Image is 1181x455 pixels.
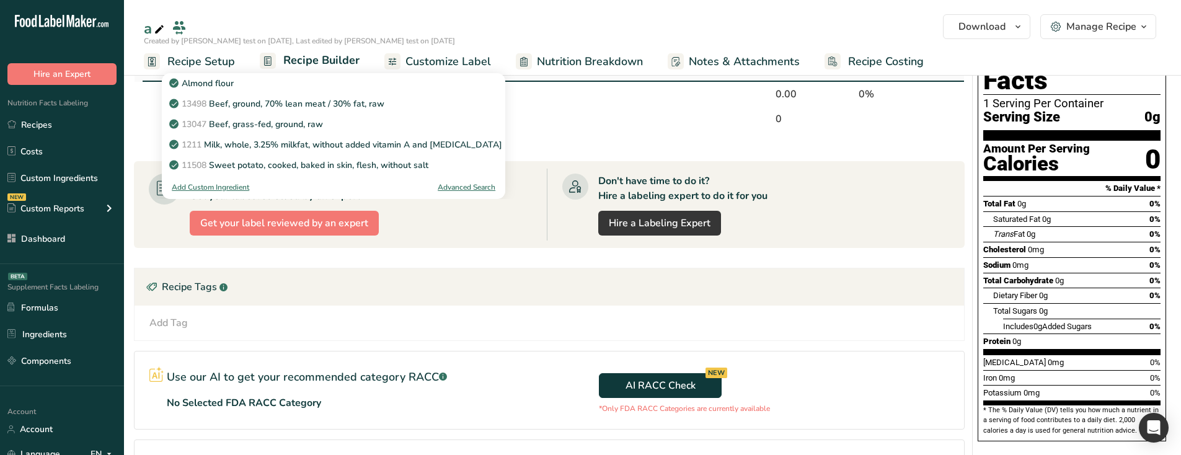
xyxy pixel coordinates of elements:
span: 0mg [1048,358,1064,367]
a: 13498Beef, ground, 70% lean meat / 30% fat, raw [162,94,505,114]
span: 13498 [182,98,206,110]
span: 13047 [182,118,206,130]
i: Trans [993,229,1014,239]
span: 0g [1055,276,1064,285]
span: 0% [1149,322,1161,331]
div: Custom Reports [7,202,84,215]
div: 0 [776,112,854,126]
span: Potassium [983,388,1022,397]
span: 0g [1039,291,1048,300]
div: 1 Serving Per Container [983,97,1161,110]
a: 13047Beef, grass-fed, ground, raw [162,114,505,135]
div: a [144,17,167,40]
span: [MEDICAL_DATA] [983,358,1046,367]
a: Customize Label [384,48,491,76]
span: Iron [983,373,997,382]
span: 0mg [1028,245,1044,254]
p: Milk, whole, 3.25% milkfat, without added vitamin A and [MEDICAL_DATA] [172,138,502,151]
p: Use our AI to get your recommended category RACC [167,369,447,386]
span: Total Sugars [993,306,1037,316]
div: BETA [8,273,27,280]
span: Saturated Fat [993,214,1040,224]
span: 0% [1150,388,1161,397]
span: Fat [993,229,1025,239]
p: *Only FDA RACC Categories are currently available [599,403,770,414]
button: AI RACC Check NEW [599,373,722,398]
span: Sodium [983,260,1011,270]
span: Created by [PERSON_NAME] test on [DATE], Last edited by [PERSON_NAME] test on [DATE] [144,36,455,46]
span: 0g [1042,214,1051,224]
span: Nutrition Breakdown [537,53,643,70]
span: 0% [1150,373,1161,382]
div: Add Tag [149,316,188,330]
button: Download [943,14,1030,39]
div: Open Intercom Messenger [1139,413,1169,443]
span: Notes & Attachments [689,53,800,70]
span: Recipe Builder [283,52,360,69]
span: Customize Label [405,53,491,70]
span: 0% [1149,229,1161,239]
span: Total Fat [983,199,1015,208]
span: 0mg [1012,260,1028,270]
span: AI RACC Check [626,378,696,393]
button: Get your label reviewed by an expert [190,211,379,236]
p: Sweet potato, cooked, baked in skin, flesh, without salt [172,159,428,172]
a: Hire a Labeling Expert [598,211,721,236]
button: Manage Recipe [1040,14,1156,39]
span: 0% [1149,260,1161,270]
span: 0% [1149,199,1161,208]
span: 0% [1149,291,1161,300]
span: 0% [1150,358,1161,367]
span: 0g [1017,199,1026,208]
a: Notes & Attachments [668,48,800,76]
button: Hire an Expert [7,63,117,85]
span: 0g [1144,110,1161,125]
p: No Selected FDA RACC Category [167,395,321,410]
a: 11508Sweet potato, cooked, baked in skin, flesh, without salt [162,155,505,175]
span: 0g [1027,229,1035,239]
span: 0g [1012,337,1021,346]
span: 0g [1033,322,1042,331]
span: Download [958,19,1006,34]
p: Beef, ground, 70% lean meat / 30% fat, raw [172,97,384,110]
span: Dietary Fiber [993,291,1037,300]
div: Don't have time to do it? Hire a labeling expert to do it for you [598,174,767,203]
div: NEW [706,368,727,378]
div: 0 [1145,143,1161,176]
div: Calories [983,155,1090,173]
a: 1211Milk, whole, 3.25% milkfat, without added vitamin A and [MEDICAL_DATA] [162,135,505,155]
div: Recipe Tags [135,268,964,306]
span: 0g [1039,306,1048,316]
a: Nutrition Breakdown [516,48,643,76]
span: 11508 [182,159,206,171]
section: * The % Daily Value (DV) tells you how much a nutrient in a serving of food contributes to a dail... [983,405,1161,436]
span: 0mg [999,373,1015,382]
p: Beef, grass-fed, ground, raw [172,118,323,131]
a: Recipe Builder [260,46,360,76]
p: Almond flour [172,77,234,90]
span: Serving Size [983,110,1060,125]
div: Add Custom Ingredient Advanced Search [162,175,505,199]
a: Almond flour [162,73,505,94]
section: % Daily Value * [983,181,1161,196]
div: NEW [7,193,26,201]
span: 0% [1149,214,1161,224]
h1: Nutrition Facts [983,38,1161,95]
span: 0% [1149,276,1161,285]
a: Recipe Setup [144,48,235,76]
span: 0mg [1024,388,1040,397]
a: Recipe Costing [825,48,924,76]
div: Amount Per Serving [983,143,1090,155]
div: Manage Recipe [1066,19,1136,34]
span: 1211 [182,139,201,151]
span: Recipe Setup [167,53,235,70]
span: Cholesterol [983,245,1026,254]
span: Includes Added Sugars [1003,322,1092,331]
span: Get your label reviewed by an expert [200,216,368,231]
span: Protein [983,337,1011,346]
div: Advanced Search [438,182,495,193]
div: Add Custom Ingredient [172,182,249,193]
span: 0% [1149,245,1161,254]
span: Total Carbohydrate [983,276,1053,285]
div: 0% [859,87,937,102]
